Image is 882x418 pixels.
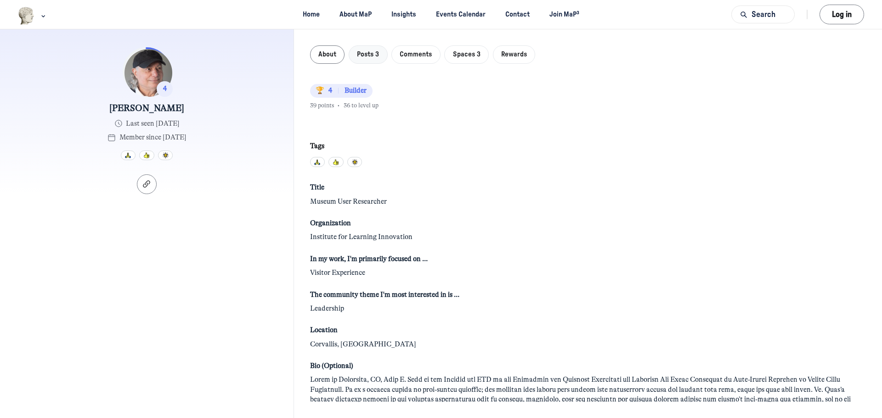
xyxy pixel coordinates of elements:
[453,51,481,58] span: Spaces
[338,101,339,109] span: •
[318,51,336,58] span: About
[310,290,459,300] span: The community theme I'm most interested in is …
[375,51,379,58] span: 3
[310,254,428,264] span: In my work, I'm primarily focused on …
[310,304,344,314] span: Leadership
[542,6,588,23] a: Join MaP³
[332,6,380,23] a: About MaP
[349,45,388,64] button: Posts3
[344,101,379,109] span: 36 to level up
[493,45,536,64] button: Rewards
[310,340,416,350] span: Corvallis, [GEOGRAPHIC_DATA]
[501,51,527,58] span: Rewards
[444,45,489,64] button: Spaces3
[428,6,494,23] a: Events Calendar
[310,197,387,207] span: Museum User Researcher
[310,232,413,242] span: Institute for Learning Innovation
[18,7,35,25] img: Museums as Progress logo
[310,325,338,335] span: Location
[820,5,864,24] button: Log in
[477,51,481,58] span: 3
[357,51,379,58] span: Posts
[400,51,432,58] span: Comments
[316,86,324,95] span: 🏆
[126,119,180,129] span: Last seen [DATE]
[731,6,795,23] button: Search
[498,6,538,23] a: Contact
[18,6,48,26] button: Museums as Progress logo
[310,218,351,229] span: Organization
[137,174,157,194] button: Copy link to profile
[310,101,334,109] span: 39 points
[384,6,424,23] a: Insights
[119,133,187,143] span: Member since [DATE]
[310,141,866,151] div: Tags
[316,86,332,96] span: 4
[310,361,353,371] span: Bio (Optional)
[294,6,328,23] a: Home
[310,268,365,278] span: Visitor Experience
[310,45,345,64] button: About
[310,183,324,193] span: Title
[391,45,441,64] button: Comments
[109,103,184,115] span: [PERSON_NAME]
[163,84,167,93] span: 4
[345,86,367,96] span: Builder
